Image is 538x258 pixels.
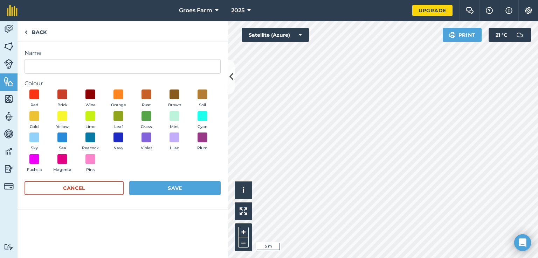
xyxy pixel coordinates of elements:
label: Name [25,49,221,57]
span: Red [30,102,39,108]
span: Leaf [114,124,123,130]
img: A question mark icon [485,7,494,14]
img: svg+xml;base64,PD94bWwgdmVyc2lvbj0iMS4wIiBlbmNvZGluZz0idXRmLTgiPz4KPCEtLSBHZW5lcmF0b3I6IEFkb2JlIE... [4,59,14,69]
button: + [238,227,249,237]
span: Sea [59,145,66,151]
span: Magenta [53,167,71,173]
button: Cancel [25,181,124,195]
img: svg+xml;base64,PHN2ZyB4bWxucz0iaHR0cDovL3d3dy53My5vcmcvMjAwMC9zdmciIHdpZHRoPSIxNyIgaGVpZ2h0PSIxNy... [505,6,512,15]
button: Save [129,181,221,195]
img: svg+xml;base64,PD94bWwgdmVyc2lvbj0iMS4wIiBlbmNvZGluZz0idXRmLTgiPz4KPCEtLSBHZW5lcmF0b3I6IEFkb2JlIE... [4,164,14,174]
button: Peacock [81,132,100,151]
button: Soil [193,89,212,108]
button: – [238,237,249,248]
span: Cyan [198,124,207,130]
img: svg+xml;base64,PHN2ZyB4bWxucz0iaHR0cDovL3d3dy53My5vcmcvMjAwMC9zdmciIHdpZHRoPSI1NiIgaGVpZ2h0PSI2MC... [4,41,14,52]
span: Pink [86,167,95,173]
button: Yellow [53,111,72,130]
button: Pink [81,154,100,173]
span: 21 ° C [496,28,507,42]
button: Satellite (Azure) [242,28,309,42]
button: Magenta [53,154,72,173]
button: Mint [165,111,184,130]
button: Violet [137,132,156,151]
button: Cyan [193,111,212,130]
img: svg+xml;base64,PD94bWwgdmVyc2lvbj0iMS4wIiBlbmNvZGluZz0idXRmLTgiPz4KPCEtLSBHZW5lcmF0b3I6IEFkb2JlIE... [4,181,14,191]
span: Soil [199,102,206,108]
button: Sea [53,132,72,151]
span: 2025 [231,6,244,15]
button: Wine [81,89,100,108]
span: i [242,186,244,194]
span: Navy [113,145,123,151]
button: Sky [25,132,44,151]
span: Brick [57,102,68,108]
button: i [235,181,252,199]
span: Yellow [56,124,69,130]
img: fieldmargin Logo [7,5,18,16]
img: svg+xml;base64,PHN2ZyB4bWxucz0iaHR0cDovL3d3dy53My5vcmcvMjAwMC9zdmciIHdpZHRoPSIxOSIgaGVpZ2h0PSIyNC... [449,31,456,39]
img: svg+xml;base64,PD94bWwgdmVyc2lvbj0iMS4wIiBlbmNvZGluZz0idXRmLTgiPz4KPCEtLSBHZW5lcmF0b3I6IEFkb2JlIE... [4,111,14,122]
button: Gold [25,111,44,130]
img: svg+xml;base64,PD94bWwgdmVyc2lvbj0iMS4wIiBlbmNvZGluZz0idXRmLTgiPz4KPCEtLSBHZW5lcmF0b3I6IEFkb2JlIE... [4,146,14,157]
button: Fuchsia [25,154,44,173]
span: Violet [141,145,152,151]
button: Lime [81,111,100,130]
button: Orange [109,89,128,108]
span: Brown [168,102,181,108]
span: Sky [31,145,38,151]
button: Grass [137,111,156,130]
button: Navy [109,132,128,151]
img: svg+xml;base64,PD94bWwgdmVyc2lvbj0iMS4wIiBlbmNvZGluZz0idXRmLTgiPz4KPCEtLSBHZW5lcmF0b3I6IEFkb2JlIE... [4,129,14,139]
span: Lime [85,124,96,130]
button: 21 °C [489,28,531,42]
span: Peacock [82,145,99,151]
img: svg+xml;base64,PD94bWwgdmVyc2lvbj0iMS4wIiBlbmNvZGluZz0idXRmLTgiPz4KPCEtLSBHZW5lcmF0b3I6IEFkb2JlIE... [4,244,14,250]
span: Grass [141,124,152,130]
img: svg+xml;base64,PD94bWwgdmVyc2lvbj0iMS4wIiBlbmNvZGluZz0idXRmLTgiPz4KPCEtLSBHZW5lcmF0b3I6IEFkb2JlIE... [513,28,527,42]
img: A cog icon [524,7,533,14]
a: Back [18,21,54,42]
button: Rust [137,89,156,108]
span: Wine [85,102,96,108]
button: Leaf [109,111,128,130]
span: Orange [111,102,126,108]
span: Plum [197,145,208,151]
img: svg+xml;base64,PHN2ZyB4bWxucz0iaHR0cDovL3d3dy53My5vcmcvMjAwMC9zdmciIHdpZHRoPSI1NiIgaGVpZ2h0PSI2MC... [4,94,14,104]
button: Print [443,28,482,42]
span: Rust [142,102,151,108]
img: svg+xml;base64,PHN2ZyB4bWxucz0iaHR0cDovL3d3dy53My5vcmcvMjAwMC9zdmciIHdpZHRoPSI5IiBoZWlnaHQ9IjI0Ii... [25,28,28,36]
img: svg+xml;base64,PD94bWwgdmVyc2lvbj0iMS4wIiBlbmNvZGluZz0idXRmLTgiPz4KPCEtLSBHZW5lcmF0b3I6IEFkb2JlIE... [4,24,14,34]
span: Fuchsia [27,167,42,173]
button: Plum [193,132,212,151]
span: Groes Farm [179,6,212,15]
div: Open Intercom Messenger [514,234,531,251]
img: Two speech bubbles overlapping with the left bubble in the forefront [465,7,474,14]
button: Red [25,89,44,108]
img: Four arrows, one pointing top left, one top right, one bottom right and the last bottom left [240,207,247,215]
span: Lilac [170,145,179,151]
button: Brick [53,89,72,108]
label: Colour [25,79,221,88]
button: Brown [165,89,184,108]
a: Upgrade [412,5,453,16]
button: Lilac [165,132,184,151]
span: Mint [170,124,179,130]
span: Gold [30,124,39,130]
img: svg+xml;base64,PHN2ZyB4bWxucz0iaHR0cDovL3d3dy53My5vcmcvMjAwMC9zdmciIHdpZHRoPSI1NiIgaGVpZ2h0PSI2MC... [4,76,14,87]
